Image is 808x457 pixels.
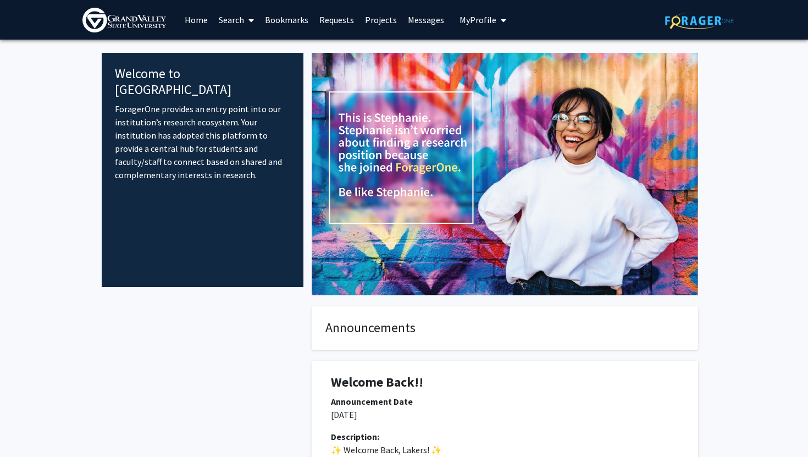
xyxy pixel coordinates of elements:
p: [DATE] [331,408,679,421]
img: Grand Valley State University Logo [82,8,166,32]
span: My Profile [460,14,496,25]
a: Bookmarks [259,1,314,39]
p: ✨ Welcome Back, Lakers! ✨ [331,443,679,456]
a: Search [213,1,259,39]
div: Announcement Date [331,395,679,408]
h1: Welcome Back!! [331,375,679,390]
a: Home [179,1,213,39]
img: ForagerOne Logo [665,12,734,29]
div: Description: [331,430,679,443]
iframe: Chat [8,408,47,449]
a: Messages [402,1,450,39]
h4: Announcements [325,320,684,336]
p: ForagerOne provides an entry point into our institution’s research ecosystem. Your institution ha... [115,102,290,181]
img: Cover Image [312,53,698,295]
a: Projects [359,1,402,39]
h4: Welcome to [GEOGRAPHIC_DATA] [115,66,290,98]
a: Requests [314,1,359,39]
